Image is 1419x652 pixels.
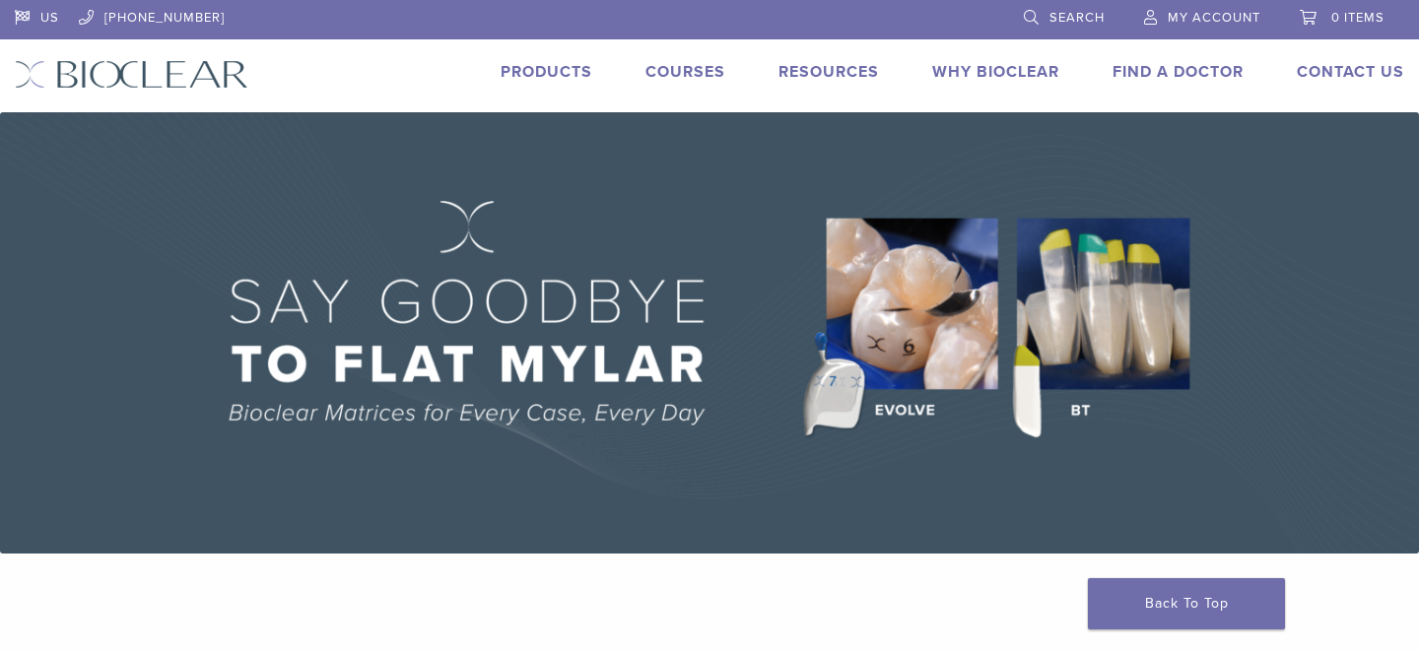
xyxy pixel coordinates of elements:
span: My Account [1168,10,1260,26]
a: Back To Top [1088,578,1285,629]
a: Courses [645,62,725,82]
a: Contact Us [1297,62,1404,82]
img: Bioclear [15,60,248,89]
a: Products [501,62,592,82]
a: Why Bioclear [932,62,1059,82]
a: Resources [778,62,879,82]
a: Find A Doctor [1113,62,1244,82]
span: Search [1049,10,1105,26]
span: 0 items [1331,10,1385,26]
